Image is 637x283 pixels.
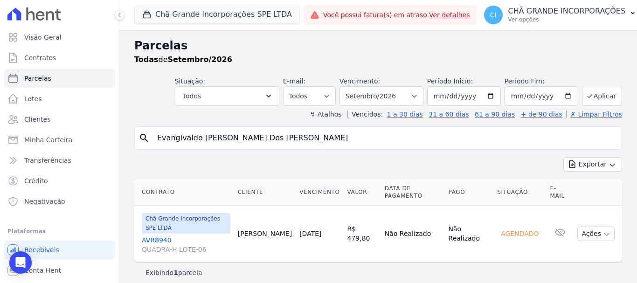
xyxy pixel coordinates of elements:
[475,110,515,118] a: 61 a 90 dias
[7,226,111,237] div: Plataformas
[145,268,202,277] p: Exibindo parcela
[283,77,306,85] label: E-mail:
[566,110,622,118] a: ✗ Limpar Filtros
[142,235,230,254] a: AVR8940QUADRA-H LOTE-06
[24,115,50,124] span: Clientes
[493,179,546,206] th: Situação
[4,151,115,170] a: Transferências
[381,206,445,262] td: Não Realizado
[24,135,72,145] span: Minha Carteira
[429,11,470,19] a: Ver detalhes
[310,110,341,118] label: ↯ Atalhos
[24,266,61,275] span: Conta Hent
[505,76,578,86] label: Período Fim:
[427,77,473,85] label: Período Inicío:
[323,10,470,20] span: Você possui fatura(s) em atraso.
[168,55,232,64] strong: Setembro/2026
[4,261,115,280] a: Conta Hent
[134,54,232,65] p: de
[24,33,62,42] span: Visão Geral
[24,156,71,165] span: Transferências
[24,197,65,206] span: Negativação
[142,245,230,254] span: QUADRA-H LOTE-06
[24,74,51,83] span: Parcelas
[234,179,296,206] th: Cliente
[547,179,574,206] th: E-mail
[134,6,300,23] button: Chã Grande Incorporações SPE LTDA
[490,12,497,18] span: CI
[24,176,48,186] span: Crédito
[175,77,205,85] label: Situação:
[134,55,159,64] strong: Todas
[24,245,59,255] span: Recebíveis
[381,179,445,206] th: Data de Pagamento
[347,110,383,118] label: Vencidos:
[582,86,622,106] button: Aplicar
[4,192,115,211] a: Negativação
[344,179,381,206] th: Valor
[24,53,56,62] span: Contratos
[4,241,115,259] a: Recebíveis
[134,179,234,206] th: Contrato
[134,37,622,54] h2: Parcelas
[4,131,115,149] a: Minha Carteira
[183,90,201,102] span: Todos
[445,206,494,262] td: Não Realizado
[4,48,115,67] a: Contratos
[429,110,469,118] a: 31 a 60 dias
[234,206,296,262] td: [PERSON_NAME]
[521,110,562,118] a: + de 90 dias
[142,213,230,234] span: Chã Grande Incorporações SPE LTDA
[152,129,618,147] input: Buscar por nome do lote ou do cliente
[299,230,321,237] a: [DATE]
[175,86,279,106] button: Todos
[387,110,423,118] a: 1 a 30 dias
[508,16,626,23] p: Ver opções
[4,172,115,190] a: Crédito
[4,110,115,129] a: Clientes
[24,94,42,104] span: Lotes
[344,206,381,262] td: R$ 479,80
[9,251,32,274] div: Open Intercom Messenger
[4,90,115,108] a: Lotes
[563,157,622,172] button: Exportar
[173,269,178,276] b: 1
[296,179,343,206] th: Vencimento
[508,7,626,16] p: CHÃ GRANDE INCORPORAÇÕES
[4,69,115,88] a: Parcelas
[339,77,380,85] label: Vencimento:
[4,28,115,47] a: Visão Geral
[445,179,494,206] th: Pago
[577,227,615,241] button: Ações
[138,132,150,144] i: search
[497,227,542,240] div: Agendado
